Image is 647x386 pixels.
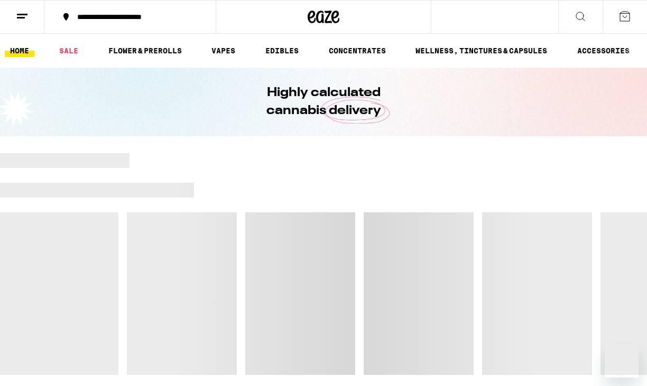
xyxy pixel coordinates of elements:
h1: Highly calculated cannabis delivery [236,84,411,120]
a: FLOWER & PREROLLS [103,44,187,57]
a: WELLNESS, TINCTURES & CAPSULES [410,44,552,57]
a: HOME [5,44,34,57]
a: CONCENTRATES [323,44,391,57]
a: EDIBLES [260,44,304,57]
a: SALE [54,44,84,57]
a: VAPES [206,44,241,57]
a: ACCESSORIES [572,44,635,57]
iframe: Button to launch messaging window [605,344,639,378]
